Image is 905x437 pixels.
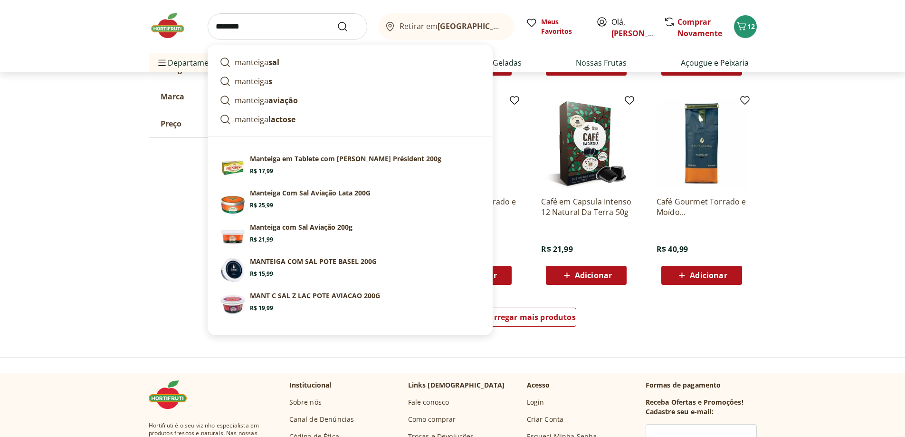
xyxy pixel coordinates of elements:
[216,185,485,219] a: PrincipalManteiga Com Sal Aviação Lata 200GR$ 25,99
[219,291,246,318] img: Manteiga Pote com sal Zero Lactose Aviação 200g
[484,308,576,330] a: Carregar mais produtos
[250,304,273,312] span: R$ 19,99
[250,154,441,164] p: Manteiga em Tablete com [PERSON_NAME] Président 200g
[250,236,273,243] span: R$ 21,99
[575,272,612,279] span: Adicionar
[250,167,273,175] span: R$ 17,99
[337,21,360,32] button: Submit Search
[527,415,564,424] a: Criar Conta
[268,114,295,125] strong: lactose
[219,154,246,181] img: Manteiga em Tablete com Sal Président 200g
[161,92,184,101] span: Marca
[527,398,544,407] a: Login
[541,17,585,36] span: Meus Favoritos
[690,272,727,279] span: Adicionar
[219,188,246,215] img: Principal
[149,83,292,110] button: Marca
[661,266,742,285] button: Adicionar
[541,98,631,189] img: Café em Capsula Intenso 12 Natural Da Terra 50g
[149,110,292,137] button: Preço
[216,53,485,72] a: manteigasal
[289,415,354,424] a: Canal de Denúncias
[156,51,168,74] button: Menu
[250,202,273,209] span: R$ 25,99
[219,257,246,283] img: Principal
[250,257,377,266] p: MANTEIGA COM SAL POTE BASEL 200G
[250,291,380,301] p: MANT C SAL Z LAC POTE AVIACAO 200G
[149,380,196,409] img: Hortifruti
[734,15,757,38] button: Carrinho
[235,95,298,106] p: manteiga
[576,57,627,68] a: Nossas Frutas
[216,287,485,321] a: Manteiga Pote com sal Zero Lactose Aviação 200gMANT C SAL Z LAC POTE AVIACAO 200GR$ 19,99
[646,407,714,417] h3: Cadastre seu e-mail:
[408,398,449,407] a: Fale conosco
[235,57,279,68] p: manteiga
[438,21,598,31] b: [GEOGRAPHIC_DATA]/[GEOGRAPHIC_DATA]
[268,57,279,68] strong: sal
[484,313,576,321] span: Carregar mais produtos
[611,28,673,39] a: [PERSON_NAME]
[216,219,485,253] a: PrincipalManteiga com Sal Aviação 200gR$ 21,99
[235,76,272,87] p: manteiga
[219,223,246,249] img: Principal
[268,76,272,87] strong: s
[657,244,688,254] span: R$ 40,99
[646,380,757,390] p: Formas de pagamento
[250,270,273,278] span: R$ 15,99
[527,380,550,390] p: Acesso
[250,223,352,232] p: Manteiga com Sal Aviação 200g
[149,11,196,40] img: Hortifruti
[657,196,747,217] a: Café Gourmet Torrado e Moído [GEOGRAPHIC_DATA] 250g
[268,95,298,106] strong: aviação
[546,266,627,285] button: Adicionar
[161,119,181,128] span: Preço
[611,16,654,39] span: Olá,
[379,13,514,40] button: Retirar em[GEOGRAPHIC_DATA]/[GEOGRAPHIC_DATA]
[681,57,749,68] a: Açougue e Peixaria
[747,22,755,31] span: 12
[408,380,505,390] p: Links [DEMOGRAPHIC_DATA]
[289,380,332,390] p: Institucional
[541,196,631,217] a: Café em Capsula Intenso 12 Natural Da Terra 50g
[657,98,747,189] img: Café Gourmet Torrado e Moído Santa Monica 250g
[216,110,485,129] a: manteigalactose
[216,72,485,91] a: manteigas
[216,253,485,287] a: PrincipalMANTEIGA COM SAL POTE BASEL 200GR$ 15,99
[526,17,585,36] a: Meus Favoritos
[289,398,322,407] a: Sobre nós
[216,150,485,185] a: Manteiga em Tablete com Sal Président 200gManteiga em Tablete com [PERSON_NAME] Président 200gR$ ...
[216,91,485,110] a: manteigaaviação
[250,188,371,198] p: Manteiga Com Sal Aviação Lata 200G
[408,415,456,424] a: Como comprar
[541,244,572,254] span: R$ 21,99
[400,22,505,30] span: Retirar em
[646,398,743,407] h3: Receba Ofertas e Promoções!
[677,17,722,39] a: Comprar Novamente
[156,51,225,74] span: Departamentos
[235,114,295,125] p: manteiga
[208,13,367,40] input: search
